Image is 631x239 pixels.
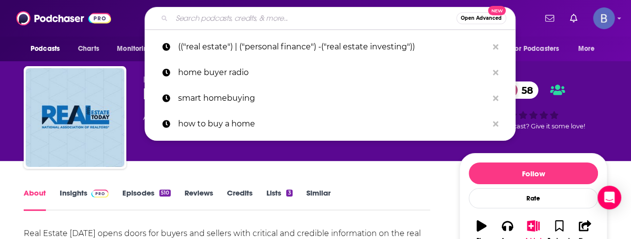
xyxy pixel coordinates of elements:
[72,40,105,58] a: Charts
[456,12,506,24] button: Open AdvancedNew
[122,188,171,211] a: Episodes510
[541,10,558,27] a: Show notifications dropdown
[593,7,615,29] span: Logged in as BTallent
[117,42,152,56] span: Monitoring
[31,42,60,56] span: Podcasts
[24,40,73,58] button: open menu
[185,188,213,211] a: Reviews
[502,81,538,99] a: 58
[469,188,598,208] div: Rate
[178,34,488,60] p: (("real estate") | ("personal finance") -("real estate investing"))
[512,42,559,56] span: For Podcasters
[26,68,124,167] img: Real Estate Today
[178,60,488,85] p: home buyer radio
[488,6,506,15] span: New
[78,42,99,56] span: Charts
[461,16,502,21] span: Open Advanced
[16,9,111,28] img: Podchaser - Follow, Share and Rate Podcasts
[91,190,109,198] img: Podchaser Pro
[178,111,488,137] p: how to buy a home
[593,7,615,29] button: Show profile menu
[110,40,165,58] button: open menu
[578,42,595,56] span: More
[469,162,598,184] button: Follow
[145,60,516,85] a: home buyer radio
[172,10,456,26] input: Search podcasts, credits, & more...
[597,186,621,209] div: Open Intercom Messenger
[178,85,488,111] p: smart homebuying
[159,190,171,197] div: 510
[145,85,516,111] a: smart homebuying
[143,75,221,84] span: Real Estate [DATE]
[306,188,331,211] a: Similar
[143,112,323,123] div: A weekly podcast
[286,190,292,197] div: 3
[482,122,585,130] span: Good podcast? Give it some love!
[145,7,516,30] div: Search podcasts, credits, & more...
[593,7,615,29] img: User Profile
[566,10,581,27] a: Show notifications dropdown
[24,188,46,211] a: About
[60,188,109,211] a: InsightsPodchaser Pro
[512,81,538,99] span: 58
[227,188,253,211] a: Credits
[505,40,573,58] button: open menu
[266,188,292,211] a: Lists3
[459,75,607,136] div: 58Good podcast? Give it some love!
[571,40,607,58] button: open menu
[145,34,516,60] a: (("real estate") | ("personal finance") -("real estate investing"))
[145,111,516,137] a: how to buy a home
